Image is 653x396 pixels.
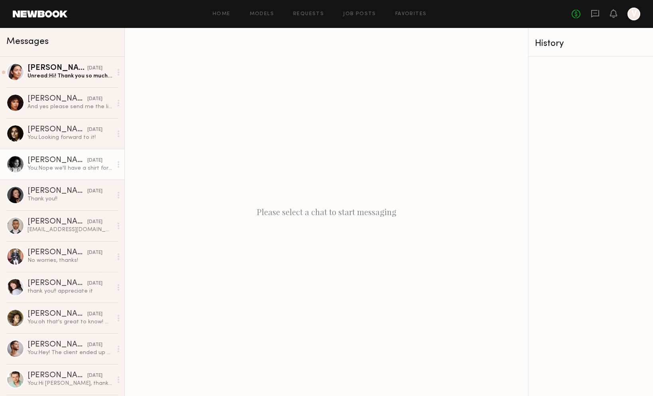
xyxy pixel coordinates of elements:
div: You: Nope we'll have a shirt for you! [28,164,112,172]
div: [PERSON_NAME] [28,126,87,134]
div: [DATE] [87,65,103,72]
div: [DATE] [87,280,103,287]
div: [PERSON_NAME] [28,279,87,287]
div: [PERSON_NAME] [28,341,87,349]
div: [DATE] [87,341,103,349]
div: [DATE] [87,311,103,318]
div: You: Hey! The client ended up going a different direction with the shoot anyways so we're good fo... [28,349,112,356]
div: Thank you!! [28,195,112,203]
div: No worries, thanks! [28,257,112,264]
span: Messages [6,37,49,46]
a: Job Posts [343,12,376,17]
div: [PERSON_NAME] [28,156,87,164]
a: V [627,8,640,20]
div: Please select a chat to start messaging [125,28,528,396]
div: [DATE] [87,188,103,195]
div: And yes please send me the list of other to tag ☺️ [28,103,112,111]
div: [DATE] [87,95,103,103]
a: Favorites [395,12,427,17]
div: Unread: Hi! Thank you so much for sharing! They look amazing 🤩 my IG is @andreventurrr and yes wo... [28,72,112,80]
a: Requests [293,12,324,17]
div: [PERSON_NAME] [28,95,87,103]
div: [PERSON_NAME] [28,64,87,72]
div: You: oh that's great to know! we'll definitely let you know because do do family shoots often :) [28,318,112,326]
div: thank you!! appreciate it [28,287,112,295]
div: You: Looking forward to it! [28,134,112,141]
div: [EMAIL_ADDRESS][DOMAIN_NAME] [28,226,112,234]
a: Models [250,12,274,17]
a: Home [213,12,231,17]
div: [PERSON_NAME] [28,310,87,318]
div: [PERSON_NAME] [28,372,87,380]
div: [DATE] [87,157,103,164]
div: [DATE] [87,249,103,257]
div: History [535,39,647,48]
div: [PERSON_NAME] [28,187,87,195]
div: [PERSON_NAME] [28,249,87,257]
div: [DATE] [87,218,103,226]
div: [PERSON_NAME] [28,218,87,226]
div: [DATE] [87,126,103,134]
div: [DATE] [87,372,103,380]
div: You: Hi [PERSON_NAME], thank you for getting back to [GEOGRAPHIC_DATA]! The client unfortunately ... [28,380,112,387]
